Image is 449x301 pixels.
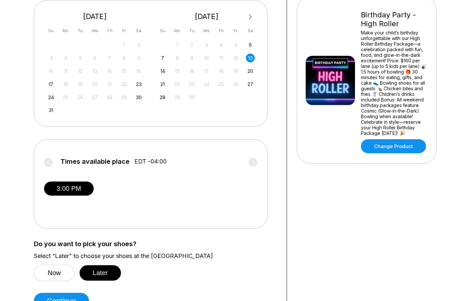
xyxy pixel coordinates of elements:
[217,67,225,76] div: Not available Thursday, September 18th, 2025
[90,80,99,89] div: Not available Wednesday, August 20th, 2025
[105,80,114,89] div: Not available Thursday, August 21st, 2025
[134,41,143,50] div: Not available Saturday, August 2nd, 2025
[105,54,114,63] div: Not available Thursday, August 7th, 2025
[187,93,196,102] div: Not available Tuesday, September 30th, 2025
[158,80,167,89] div: Choose Sunday, September 21st, 2025
[76,27,85,35] div: Tu
[187,41,196,50] div: Not available Tuesday, September 2nd, 2025
[61,27,70,35] div: Mo
[217,41,225,50] div: Not available Thursday, September 4th, 2025
[173,80,182,89] div: Not available Monday, September 22nd, 2025
[105,27,114,35] div: Th
[246,54,255,63] div: Choose Saturday, September 13th, 2025
[61,67,70,76] div: Not available Monday, August 11th, 2025
[47,93,56,102] div: Choose Sunday, August 24th, 2025
[231,80,240,89] div: Not available Friday, September 26th, 2025
[361,11,428,29] div: Birthday Party - High Roller
[158,27,167,35] div: Su
[157,40,256,102] div: month 2025-09
[61,80,70,89] div: Not available Monday, August 18th, 2025
[47,27,56,35] div: Su
[156,12,258,21] div: [DATE]
[105,67,114,76] div: Not available Thursday, August 14th, 2025
[173,93,182,102] div: Not available Monday, September 29th, 2025
[134,54,143,63] div: Not available Saturday, August 9th, 2025
[120,27,129,35] div: Fr
[246,67,255,76] div: Choose Saturday, September 20th, 2025
[76,80,85,89] div: Not available Tuesday, August 19th, 2025
[44,12,146,21] div: [DATE]
[173,67,182,76] div: Not available Monday, September 15th, 2025
[187,54,196,63] div: Not available Tuesday, September 9th, 2025
[202,54,211,63] div: Not available Wednesday, September 10th, 2025
[187,80,196,89] div: Not available Tuesday, September 23rd, 2025
[202,67,211,76] div: Not available Wednesday, September 17th, 2025
[246,41,255,50] div: Choose Saturday, September 6th, 2025
[231,41,240,50] div: Not available Friday, September 5th, 2025
[34,253,277,260] label: Select “Later” to choose your shoes at the [GEOGRAPHIC_DATA]
[361,140,426,154] a: Change Product
[120,93,129,102] div: Not available Friday, August 29th, 2025
[90,54,99,63] div: Not available Wednesday, August 6th, 2025
[231,27,240,35] div: Fr
[80,266,121,281] button: Later
[134,158,167,165] span: EDT -04:00
[246,80,255,89] div: Choose Saturday, September 27th, 2025
[76,67,85,76] div: Not available Tuesday, August 12th, 2025
[60,158,130,165] span: Times available place
[134,80,143,89] div: Choose Saturday, August 23rd, 2025
[120,41,129,50] div: Not available Friday, August 1st, 2025
[187,27,196,35] div: Tu
[202,80,211,89] div: Not available Wednesday, September 24th, 2025
[158,54,167,63] div: Choose Sunday, September 7th, 2025
[134,93,143,102] div: Choose Saturday, August 30th, 2025
[202,41,211,50] div: Not available Wednesday, September 3rd, 2025
[158,67,167,76] div: Choose Sunday, September 14th, 2025
[120,67,129,76] div: Not available Friday, August 15th, 2025
[47,54,56,63] div: Not available Sunday, August 3rd, 2025
[120,80,129,89] div: Not available Friday, August 22nd, 2025
[245,12,256,23] button: Next Month
[90,67,99,76] div: Not available Wednesday, August 13th, 2025
[173,54,182,63] div: Not available Monday, September 8th, 2025
[134,67,143,76] div: Not available Saturday, August 16th, 2025
[47,67,56,76] div: Not available Sunday, August 10th, 2025
[173,41,182,50] div: Not available Monday, September 1st, 2025
[76,93,85,102] div: Not available Tuesday, August 26th, 2025
[61,93,70,102] div: Not available Monday, August 25th, 2025
[105,93,114,102] div: Not available Thursday, August 28th, 2025
[34,265,75,282] button: Now
[202,27,211,35] div: We
[90,93,99,102] div: Not available Wednesday, August 27th, 2025
[217,80,225,89] div: Not available Thursday, September 25th, 2025
[217,27,225,35] div: Th
[231,67,240,76] div: Not available Friday, September 19th, 2025
[361,30,428,136] div: Make your child’s birthday unforgettable with our High Roller Birthday Package—a celebration pack...
[120,54,129,63] div: Not available Friday, August 8th, 2025
[217,54,225,63] div: Not available Thursday, September 11th, 2025
[134,27,143,35] div: Sa
[90,27,99,35] div: We
[173,27,182,35] div: Mo
[231,54,240,63] div: Not available Friday, September 12th, 2025
[61,54,70,63] div: Not available Monday, August 4th, 2025
[46,40,144,115] div: month 2025-08
[187,67,196,76] div: Not available Tuesday, September 16th, 2025
[246,27,255,35] div: Sa
[158,93,167,102] div: Choose Sunday, September 28th, 2025
[47,80,56,89] div: Choose Sunday, August 17th, 2025
[44,182,94,196] button: 3:00 PM
[34,241,277,248] label: Do you want to pick your shoes?
[76,54,85,63] div: Not available Tuesday, August 5th, 2025
[47,106,56,115] div: Choose Sunday, August 31st, 2025
[306,56,355,105] img: Birthday Party - High Roller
